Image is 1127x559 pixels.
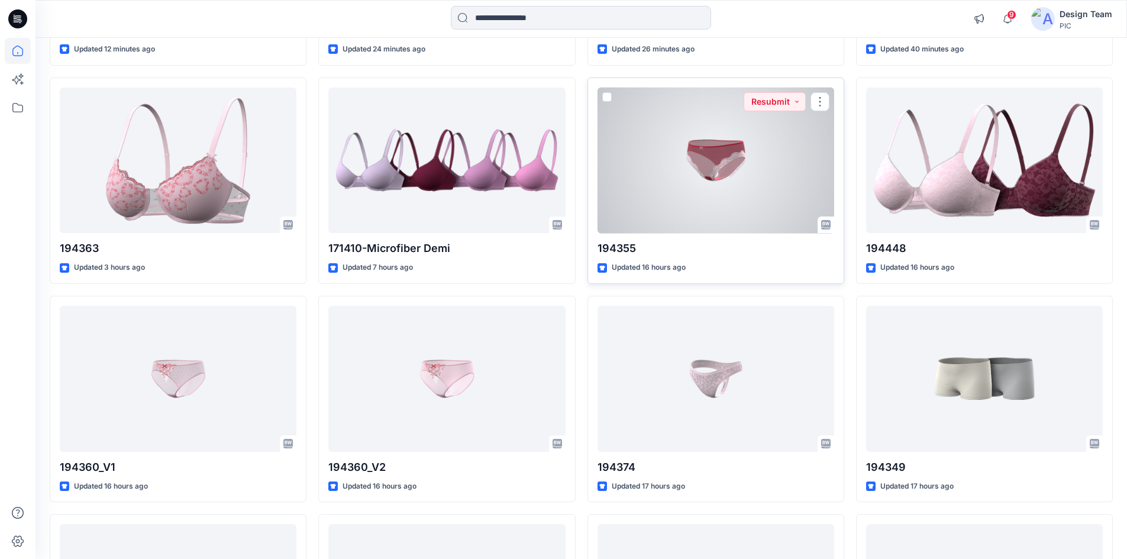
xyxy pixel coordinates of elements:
[598,88,834,234] a: 194355
[328,459,565,476] p: 194360_V2
[60,306,296,452] a: 194360_V1
[1060,21,1112,30] div: PIC
[880,261,954,274] p: Updated 16 hours ago
[598,459,834,476] p: 194374
[880,43,964,56] p: Updated 40 minutes ago
[598,240,834,257] p: 194355
[74,43,155,56] p: Updated 12 minutes ago
[328,306,565,452] a: 194360_V2
[1031,7,1055,31] img: avatar
[866,88,1103,234] a: 194448
[60,240,296,257] p: 194363
[328,88,565,234] a: 171410-Microfiber Demi
[866,240,1103,257] p: 194448
[612,43,695,56] p: Updated 26 minutes ago
[343,43,425,56] p: Updated 24 minutes ago
[866,306,1103,452] a: 194349
[60,88,296,234] a: 194363
[1060,7,1112,21] div: Design Team
[343,261,413,274] p: Updated 7 hours ago
[1007,10,1016,20] span: 9
[328,240,565,257] p: 171410-Microfiber Demi
[612,480,685,493] p: Updated 17 hours ago
[343,480,416,493] p: Updated 16 hours ago
[74,261,145,274] p: Updated 3 hours ago
[866,459,1103,476] p: 194349
[598,306,834,452] a: 194374
[880,480,954,493] p: Updated 17 hours ago
[60,459,296,476] p: 194360_V1
[74,480,148,493] p: Updated 16 hours ago
[612,261,686,274] p: Updated 16 hours ago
